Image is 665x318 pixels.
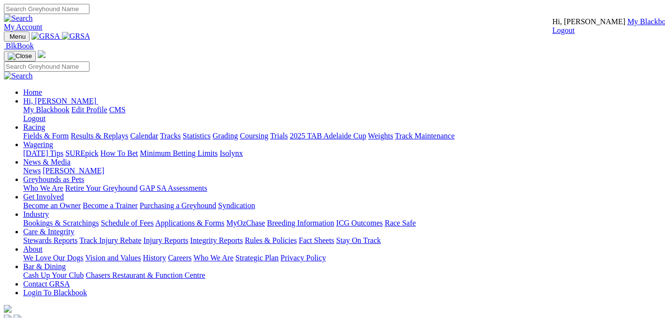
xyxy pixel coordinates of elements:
a: News & Media [23,158,71,166]
a: Care & Integrity [23,227,74,236]
a: Fact Sheets [299,236,334,244]
a: Breeding Information [267,219,334,227]
div: Get Involved [23,201,661,210]
a: SUREpick [65,149,98,157]
a: Trials [270,132,288,140]
a: Login To Blackbook [23,288,87,297]
a: Contact GRSA [23,280,70,288]
a: Rules & Policies [245,236,297,244]
a: Fields & Form [23,132,69,140]
a: Injury Reports [143,236,188,244]
img: Search [4,72,33,80]
a: Bar & Dining [23,262,66,271]
a: Home [23,88,42,96]
a: Race Safe [384,219,415,227]
div: News & Media [23,167,661,175]
a: My Account [4,23,43,31]
a: ICG Outcomes [336,219,383,227]
a: [DATE] Tips [23,149,63,157]
a: Strategic Plan [236,254,279,262]
a: Wagering [23,140,53,149]
div: Racing [23,132,661,140]
a: Applications & Forms [155,219,224,227]
input: Search [4,61,89,72]
a: Results & Replays [71,132,128,140]
a: Get Involved [23,193,64,201]
a: Edit Profile [72,106,107,114]
a: Integrity Reports [190,236,243,244]
a: About [23,245,43,253]
button: Toggle navigation [4,31,30,42]
a: My Blackbook [23,106,70,114]
a: Become a Trainer [83,201,138,210]
a: BlkBook [4,42,34,50]
a: Stewards Reports [23,236,77,244]
a: MyOzChase [226,219,265,227]
a: Racing [23,123,45,131]
a: Vision and Values [85,254,141,262]
a: Careers [168,254,192,262]
img: Search [4,14,33,23]
a: Schedule of Fees [101,219,153,227]
a: Calendar [130,132,158,140]
button: Toggle navigation [4,51,36,61]
a: 2025 TAB Adelaide Cup [290,132,366,140]
a: Bookings & Scratchings [23,219,99,227]
a: Syndication [218,201,255,210]
span: Hi, [PERSON_NAME] [23,97,96,105]
a: Logout [552,26,575,34]
a: Tracks [160,132,181,140]
a: Industry [23,210,49,218]
span: Menu [10,33,26,40]
a: Grading [213,132,238,140]
img: logo-grsa-white.png [38,50,45,58]
a: History [143,254,166,262]
a: Hi, [PERSON_NAME] [23,97,98,105]
div: About [23,254,661,262]
div: Care & Integrity [23,236,661,245]
a: CMS [109,106,126,114]
input: Search [4,4,89,14]
div: Bar & Dining [23,271,661,280]
a: Who We Are [23,184,63,192]
img: logo-grsa-white.png [4,305,12,313]
a: Chasers Restaurant & Function Centre [86,271,205,279]
a: Track Maintenance [395,132,455,140]
a: How To Bet [101,149,138,157]
img: GRSA [62,32,90,41]
a: Purchasing a Greyhound [140,201,216,210]
a: News [23,167,41,175]
div: Wagering [23,149,661,158]
a: Isolynx [220,149,243,157]
a: [PERSON_NAME] [43,167,104,175]
a: Coursing [240,132,268,140]
a: We Love Our Dogs [23,254,83,262]
a: Become an Owner [23,201,81,210]
a: Logout [23,114,45,122]
a: Track Injury Rebate [79,236,141,244]
span: BlkBook [6,42,34,50]
img: GRSA [31,32,60,41]
div: Hi, [PERSON_NAME] [23,106,661,123]
div: Greyhounds as Pets [23,184,661,193]
span: Hi, [PERSON_NAME] [552,17,625,26]
div: Industry [23,219,661,227]
a: Greyhounds as Pets [23,175,84,183]
img: Close [8,52,32,60]
a: Cash Up Your Club [23,271,84,279]
a: Stay On Track [336,236,381,244]
a: Who We Are [193,254,234,262]
a: Minimum Betting Limits [140,149,218,157]
a: GAP SA Assessments [140,184,207,192]
a: Weights [368,132,393,140]
a: Statistics [183,132,211,140]
a: Privacy Policy [281,254,326,262]
a: Retire Your Greyhound [65,184,138,192]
